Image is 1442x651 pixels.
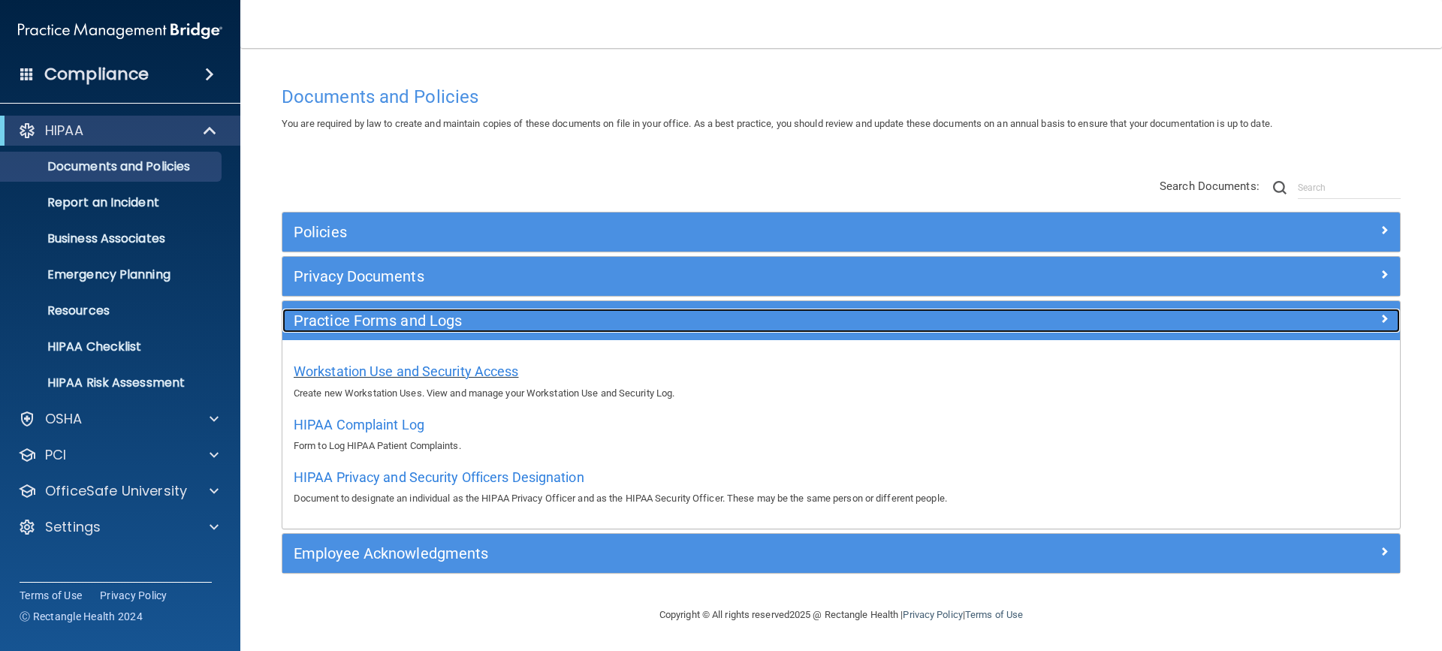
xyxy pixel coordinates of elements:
a: HIPAA Privacy and Security Officers Designation [294,473,584,484]
a: Privacy Documents [294,264,1389,288]
span: Workstation Use and Security Access [294,363,519,379]
a: Terms of Use [965,609,1023,620]
p: Resources [10,303,215,318]
a: Privacy Policy [903,609,962,620]
span: HIPAA Privacy and Security Officers Designation [294,469,584,485]
span: You are required by law to create and maintain copies of these documents on file in your office. ... [282,118,1272,129]
p: Settings [45,518,101,536]
p: Documents and Policies [10,159,215,174]
h5: Employee Acknowledgments [294,545,1109,562]
span: HIPAA Complaint Log [294,417,424,432]
a: Practice Forms and Logs [294,309,1389,333]
p: Form to Log HIPAA Patient Complaints. [294,437,1389,455]
input: Search [1298,176,1401,199]
iframe: Drift Widget Chat Controller [1182,544,1424,604]
span: Ⓒ Rectangle Health 2024 [20,609,143,624]
a: Terms of Use [20,588,82,603]
p: HIPAA [45,122,83,140]
a: Workstation Use and Security Access [294,367,519,378]
a: Settings [18,518,219,536]
a: Employee Acknowledgments [294,541,1389,565]
a: OSHA [18,410,219,428]
p: Business Associates [10,231,215,246]
a: HIPAA Complaint Log [294,420,424,432]
h4: Documents and Policies [282,87,1401,107]
h5: Privacy Documents [294,268,1109,285]
p: Emergency Planning [10,267,215,282]
a: PCI [18,446,219,464]
p: Document to designate an individual as the HIPAA Privacy Officer and as the HIPAA Security Office... [294,490,1389,508]
a: Privacy Policy [100,588,167,603]
a: OfficeSafe University [18,482,219,500]
p: OSHA [45,410,83,428]
h5: Practice Forms and Logs [294,312,1109,329]
img: ic-search.3b580494.png [1273,181,1287,194]
h5: Policies [294,224,1109,240]
a: Policies [294,220,1389,244]
p: OfficeSafe University [45,482,187,500]
p: HIPAA Checklist [10,339,215,354]
span: Search Documents: [1160,179,1259,193]
img: PMB logo [18,16,222,46]
p: PCI [45,446,66,464]
a: HIPAA [18,122,218,140]
h4: Compliance [44,64,149,85]
p: Create new Workstation Uses. View and manage your Workstation Use and Security Log. [294,384,1389,402]
p: Report an Incident [10,195,215,210]
p: HIPAA Risk Assessment [10,375,215,390]
div: Copyright © All rights reserved 2025 @ Rectangle Health | | [567,591,1115,639]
